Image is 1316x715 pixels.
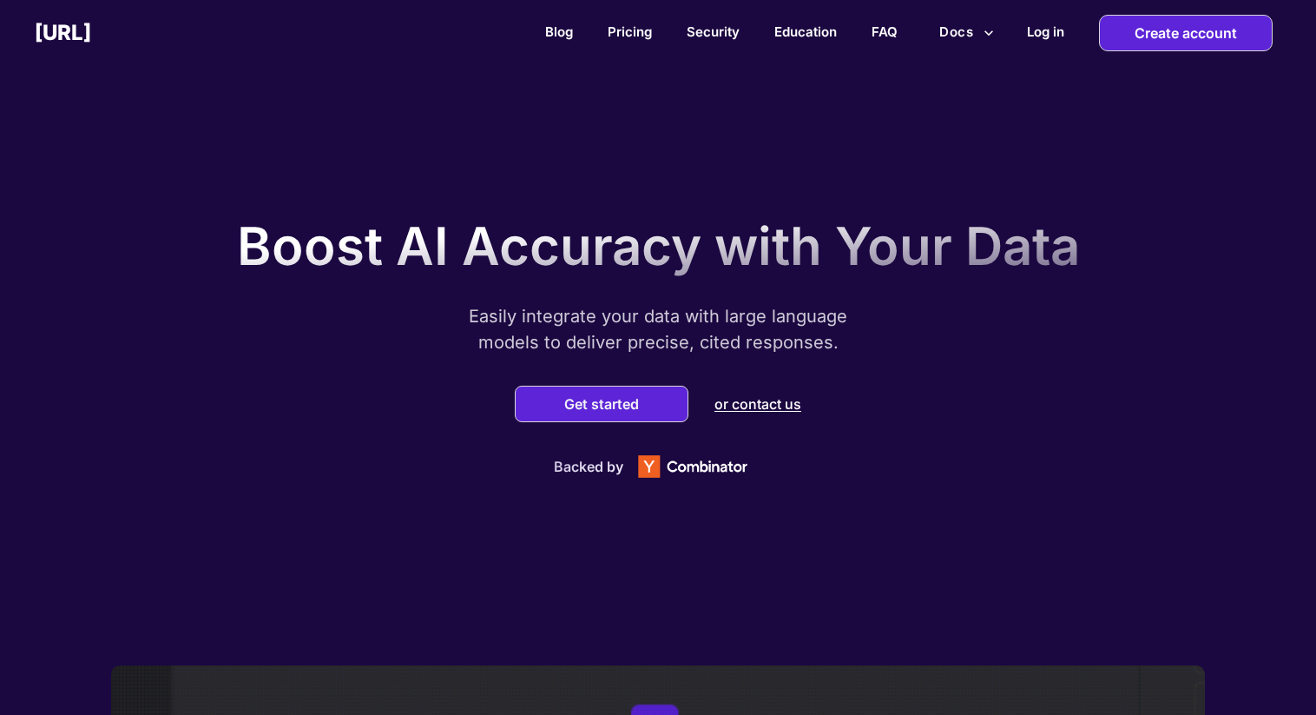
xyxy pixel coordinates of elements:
a: Security [687,23,740,40]
h2: Log in [1027,23,1064,40]
p: or contact us [714,395,801,413]
img: Y Combinator logo [623,446,762,487]
button: more [932,16,1001,49]
h2: [URL] [35,20,91,45]
a: FAQ [872,23,898,40]
p: Boost AI Accuracy with Your Data [237,215,1080,277]
p: Backed by [554,458,623,475]
p: Create account [1135,16,1237,50]
a: Pricing [608,23,652,40]
a: Education [774,23,837,40]
p: Easily integrate your data with large language models to deliver precise, cited responses. [441,303,875,355]
a: Blog [545,23,573,40]
button: Get started [559,395,644,413]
